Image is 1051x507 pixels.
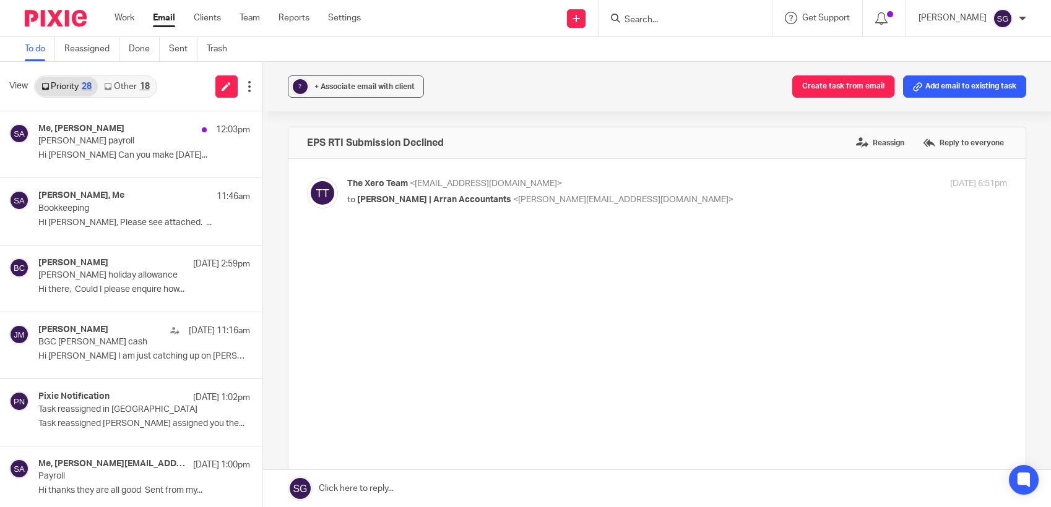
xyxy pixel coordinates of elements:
[9,190,29,210] img: svg%3E
[240,12,260,24] a: Team
[9,459,29,479] img: svg%3E
[357,195,511,204] span: [PERSON_NAME] | Arran Accountants
[38,471,207,482] p: Payroll
[920,134,1007,152] label: Reply to everyone
[38,419,250,429] p: Task reassigned [PERSON_NAME] assigned you the...
[38,351,250,362] p: Hi [PERSON_NAME] I am just catching up on [PERSON_NAME]...
[9,124,29,143] img: svg%3E
[38,284,250,295] p: Hi there, Could I please enquire how...
[38,270,207,281] p: [PERSON_NAME] holiday allowance
[207,37,236,61] a: Trash
[9,80,28,93] span: View
[115,12,134,24] a: Work
[38,258,108,268] h4: [PERSON_NAME]
[38,404,207,415] p: Task reassigned in [GEOGRAPHIC_DATA]
[38,485,250,496] p: Hi thanks they are all good Sent from my...
[38,391,110,402] h4: Pixie Notification
[38,136,207,147] p: [PERSON_NAME] payroll
[193,258,250,270] p: [DATE] 2:59pm
[82,82,92,91] div: 28
[129,37,160,61] a: Done
[217,190,250,203] p: 11:46am
[802,14,850,22] span: Get Support
[64,37,119,61] a: Reassigned
[38,218,250,228] p: Hi [PERSON_NAME], Please see attached. ...
[919,12,987,24] p: [PERSON_NAME]
[25,37,55,61] a: To do
[328,12,361,24] a: Settings
[347,195,355,204] span: to
[38,190,124,201] h4: [PERSON_NAME], Me
[307,177,338,208] img: svg%3E
[38,325,108,335] h4: [PERSON_NAME]
[347,179,408,188] span: The Xero Team
[25,10,87,27] img: Pixie
[193,391,250,404] p: [DATE] 1:02pm
[38,203,207,214] p: Bookkeeping
[216,124,250,136] p: 12:03pm
[623,15,735,26] input: Search
[307,137,444,149] h4: EPS RTI Submission Declined
[314,83,415,90] span: + Associate email with client
[903,75,1026,98] button: Add email to existing task
[9,391,29,411] img: svg%3E
[513,195,733,204] span: <[PERSON_NAME][EMAIL_ADDRESS][DOMAIN_NAME]>
[9,325,29,344] img: svg%3E
[140,82,150,91] div: 18
[38,337,207,347] p: BGC [PERSON_NAME] cash
[98,77,155,96] a: Other18
[410,179,562,188] span: <[EMAIL_ADDRESS][DOMAIN_NAME]>
[169,37,197,61] a: Sent
[35,77,98,96] a: Priority28
[193,459,250,471] p: [DATE] 1:00pm
[792,75,894,98] button: Create task from email
[153,12,175,24] a: Email
[288,75,424,98] button: ? + Associate email with client
[950,177,1007,190] p: [DATE] 6:51pm
[38,150,250,161] p: Hi [PERSON_NAME] Can you make [DATE]...
[189,325,250,337] p: [DATE] 11:16am
[38,459,187,469] h4: Me, [PERSON_NAME][EMAIL_ADDRESS][DOMAIN_NAME]
[194,12,221,24] a: Clients
[38,124,124,134] h4: Me, [PERSON_NAME]
[853,134,907,152] label: Reassign
[9,258,29,278] img: svg%3E
[293,79,308,94] div: ?
[993,9,1013,28] img: svg%3E
[279,12,309,24] a: Reports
